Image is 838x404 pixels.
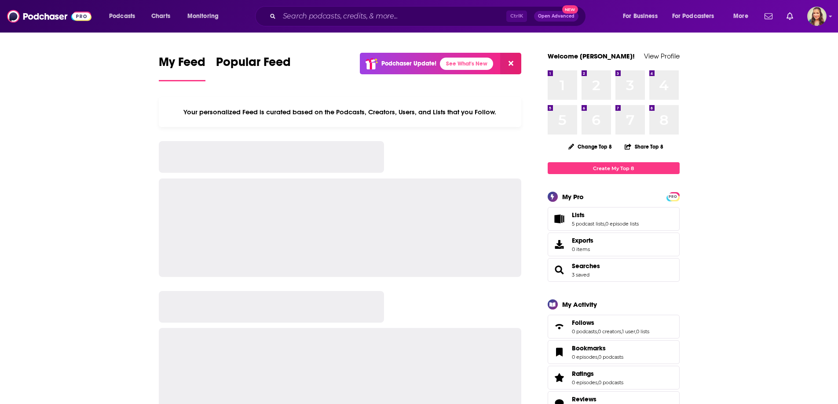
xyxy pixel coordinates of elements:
a: 3 saved [572,272,589,278]
a: 0 lists [636,328,649,335]
span: , [621,328,622,335]
span: Monitoring [187,10,219,22]
a: 0 podcasts [572,328,597,335]
span: Lists [572,211,585,219]
button: open menu [617,9,669,23]
a: Reviews [572,395,623,403]
span: Podcasts [109,10,135,22]
a: Ratings [572,370,623,378]
span: My Feed [159,55,205,75]
input: Search podcasts, credits, & more... [279,9,506,23]
button: open menu [727,9,759,23]
div: My Activity [562,300,597,309]
span: Ctrl K [506,11,527,22]
a: My Feed [159,55,205,81]
button: open menu [666,9,727,23]
span: Reviews [572,395,596,403]
a: Popular Feed [216,55,291,81]
a: Bookmarks [572,344,623,352]
button: Change Top 8 [563,141,618,152]
img: User Profile [807,7,827,26]
a: 0 episode lists [605,221,639,227]
a: Lists [572,211,639,219]
a: 0 episodes [572,379,597,386]
a: PRO [668,193,678,200]
button: Show profile menu [807,7,827,26]
a: Follows [551,320,568,333]
a: View Profile [644,52,680,60]
button: open menu [181,9,230,23]
span: Exports [572,237,593,244]
a: 5 podcast lists [572,221,604,227]
span: Follows [548,315,680,338]
a: Searches [572,262,600,270]
span: Ratings [572,370,594,378]
a: Lists [551,213,568,225]
a: 0 podcasts [598,379,623,386]
span: New [562,5,578,14]
span: , [597,354,598,360]
a: Ratings [551,371,568,384]
a: 0 creators [598,328,621,335]
a: See What's New [440,58,493,70]
span: Charts [151,10,170,22]
span: , [597,328,598,335]
a: Follows [572,319,649,327]
a: Bookmarks [551,346,568,358]
span: Logged in as adriana.guzman [807,7,827,26]
a: 0 podcasts [598,354,623,360]
a: Show notifications dropdown [761,9,776,24]
a: 0 episodes [572,354,597,360]
a: Exports [548,233,680,256]
a: Charts [146,9,176,23]
a: Create My Top 8 [548,162,680,174]
button: Share Top 8 [624,138,664,155]
span: Bookmarks [548,340,680,364]
span: Popular Feed [216,55,291,75]
p: Podchaser Update! [381,60,436,67]
a: Show notifications dropdown [783,9,797,24]
span: Exports [551,238,568,251]
span: , [635,328,636,335]
span: Lists [548,207,680,231]
span: Follows [572,319,594,327]
span: Ratings [548,366,680,389]
img: Podchaser - Follow, Share and Rate Podcasts [7,8,91,25]
span: , [597,379,598,386]
span: Bookmarks [572,344,606,352]
div: Your personalized Feed is curated based on the Podcasts, Creators, Users, and Lists that you Follow. [159,97,522,127]
span: 0 items [572,246,593,252]
a: Searches [551,264,568,276]
span: More [733,10,748,22]
span: Searches [548,258,680,282]
span: For Podcasters [672,10,714,22]
a: 1 user [622,328,635,335]
div: Search podcasts, credits, & more... [263,6,594,26]
div: My Pro [562,193,584,201]
span: , [604,221,605,227]
span: Open Advanced [538,14,575,18]
button: Open AdvancedNew [534,11,578,22]
button: open menu [103,9,146,23]
a: Welcome [PERSON_NAME]! [548,52,635,60]
span: For Business [623,10,658,22]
